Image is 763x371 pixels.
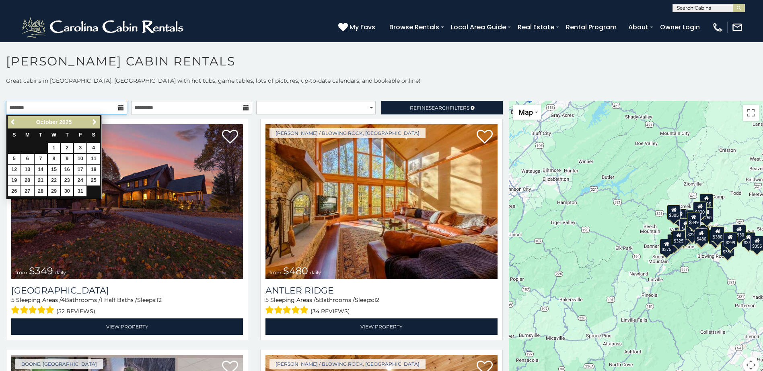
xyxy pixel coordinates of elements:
[514,20,558,34] a: Real Estate
[87,165,100,175] a: 18
[48,165,60,175] a: 15
[685,224,699,239] div: $225
[410,105,469,111] span: Refine Filters
[11,296,243,316] div: Sleeping Areas / Bathrooms / Sleeps:
[8,154,21,164] a: 5
[265,124,497,279] a: Antler Ridge from $480 daily
[25,132,30,138] span: Monday
[61,175,73,185] a: 23
[338,22,377,33] a: My Favs
[711,226,724,242] div: $380
[48,186,60,196] a: 29
[36,119,58,125] span: October
[74,154,86,164] a: 10
[55,269,66,275] span: daily
[721,241,734,257] div: $350
[265,296,497,316] div: Sleeping Areas / Bathrooms / Sleeps:
[11,124,243,279] a: Diamond Creek Lodge from $349 daily
[101,296,137,304] span: 1 Half Baths /
[518,108,533,116] span: Map
[265,124,497,279] img: Antler Ridge
[8,175,21,185] a: 19
[667,205,681,220] div: $305
[8,186,21,196] a: 26
[381,101,502,114] a: RefineSearchFilters
[656,20,704,34] a: Owner Login
[693,202,707,217] div: $320
[265,285,497,296] a: Antler Ridge
[712,22,723,33] img: phone-regular-white.png
[11,296,14,304] span: 5
[687,212,701,227] div: $349
[89,117,99,127] a: Next
[283,265,308,277] span: $480
[35,175,47,185] a: 21
[513,105,541,120] button: Change map style
[723,232,737,247] div: $299
[87,143,100,153] a: 4
[35,165,47,175] a: 14
[477,129,493,146] a: Add to favorites
[74,165,86,175] a: 17
[660,239,673,254] div: $375
[695,225,708,240] div: $395
[742,232,755,247] div: $355
[732,22,743,33] img: mail-regular-white.png
[11,285,243,296] h3: Diamond Creek Lodge
[316,296,319,304] span: 5
[11,285,243,296] a: [GEOGRAPHIC_DATA]
[21,186,34,196] a: 27
[265,318,497,335] a: View Property
[672,230,685,246] div: $325
[61,165,73,175] a: 16
[679,218,693,234] div: $410
[66,132,69,138] span: Thursday
[61,154,73,164] a: 9
[694,228,708,244] div: $480
[156,296,162,304] span: 12
[624,20,652,34] a: About
[92,132,95,138] span: Saturday
[15,359,103,369] a: Boone, [GEOGRAPHIC_DATA]
[269,128,426,138] a: [PERSON_NAME] / Blowing Rock, [GEOGRAPHIC_DATA]
[61,186,73,196] a: 30
[61,296,65,304] span: 4
[269,269,282,275] span: from
[10,119,16,125] span: Previous
[15,269,27,275] span: from
[35,186,47,196] a: 28
[11,318,243,335] a: View Property
[743,105,759,121] button: Toggle fullscreen view
[11,124,243,279] img: Diamond Creek Lodge
[48,175,60,185] a: 22
[700,207,714,222] div: $250
[699,194,713,209] div: $525
[35,154,47,164] a: 7
[48,154,60,164] a: 8
[21,154,34,164] a: 6
[74,175,86,185] a: 24
[732,224,746,240] div: $930
[39,132,42,138] span: Tuesday
[8,165,21,175] a: 12
[269,359,426,369] a: [PERSON_NAME] / Blowing Rock, [GEOGRAPHIC_DATA]
[59,119,72,125] span: 2025
[21,175,34,185] a: 20
[29,265,53,277] span: $349
[56,306,95,316] span: (52 reviews)
[385,20,443,34] a: Browse Rentals
[222,129,238,146] a: Add to favorites
[74,143,86,153] a: 3
[374,296,379,304] span: 12
[79,132,82,138] span: Friday
[20,15,187,39] img: White-1-2.png
[74,186,86,196] a: 31
[562,20,621,34] a: Rental Program
[310,269,321,275] span: daily
[12,132,16,138] span: Sunday
[685,210,699,225] div: $565
[8,117,19,127] a: Previous
[350,22,375,32] span: My Favs
[311,306,350,316] span: (34 reviews)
